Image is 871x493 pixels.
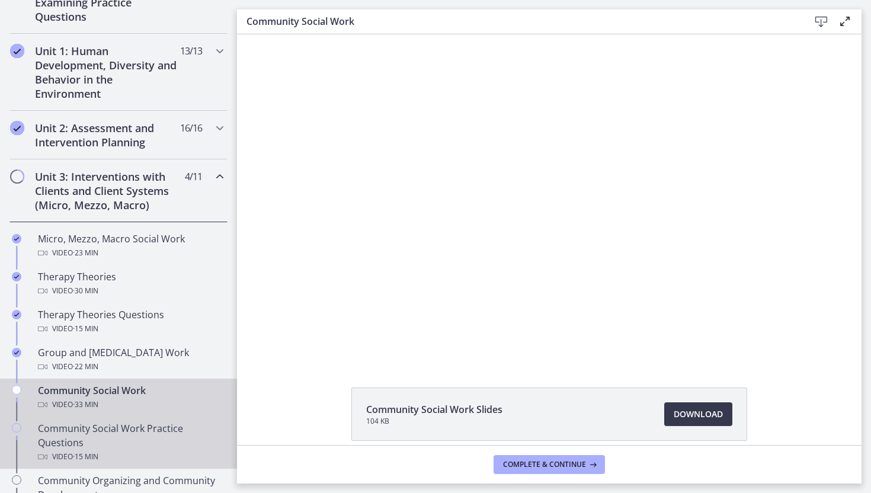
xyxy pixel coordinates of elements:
i: Completed [12,310,21,319]
div: Community Social Work Practice Questions [38,421,223,464]
span: · 30 min [73,284,98,298]
span: 16 / 16 [180,121,202,135]
i: Completed [10,121,24,135]
h3: Community Social Work [246,14,790,28]
div: Micro, Mezzo, Macro Social Work [38,232,223,260]
i: Completed [12,348,21,357]
div: Video [38,398,223,412]
div: Therapy Theories Questions [38,308,223,336]
div: Group and [MEDICAL_DATA] Work [38,345,223,374]
div: Therapy Theories [38,270,223,298]
span: · 15 min [73,322,98,336]
div: Video [38,284,223,298]
a: Download [664,402,732,426]
span: 13 / 13 [180,44,202,58]
span: · 33 min [73,398,98,412]
span: Complete & continue [503,460,586,469]
i: Completed [12,234,21,244]
i: Completed [10,44,24,58]
h2: Unit 2: Assessment and Intervention Planning [35,121,180,149]
div: Video [38,246,223,260]
div: Video [38,360,223,374]
span: Community Social Work Slides [366,402,502,417]
span: 104 KB [366,417,502,426]
div: Video [38,322,223,336]
span: Download [674,407,723,421]
h2: Unit 1: Human Development, Diversity and Behavior in the Environment [35,44,180,101]
span: · 15 min [73,450,98,464]
span: 4 / 11 [185,169,202,184]
span: · 22 min [73,360,98,374]
div: Community Social Work [38,383,223,412]
div: Video [38,450,223,464]
h2: Unit 3: Interventions with Clients and Client Systems (Micro, Mezzo, Macro) [35,169,180,212]
iframe: Video Lesson [237,34,862,360]
span: · 23 min [73,246,98,260]
button: Complete & continue [494,455,605,474]
i: Completed [12,272,21,281]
